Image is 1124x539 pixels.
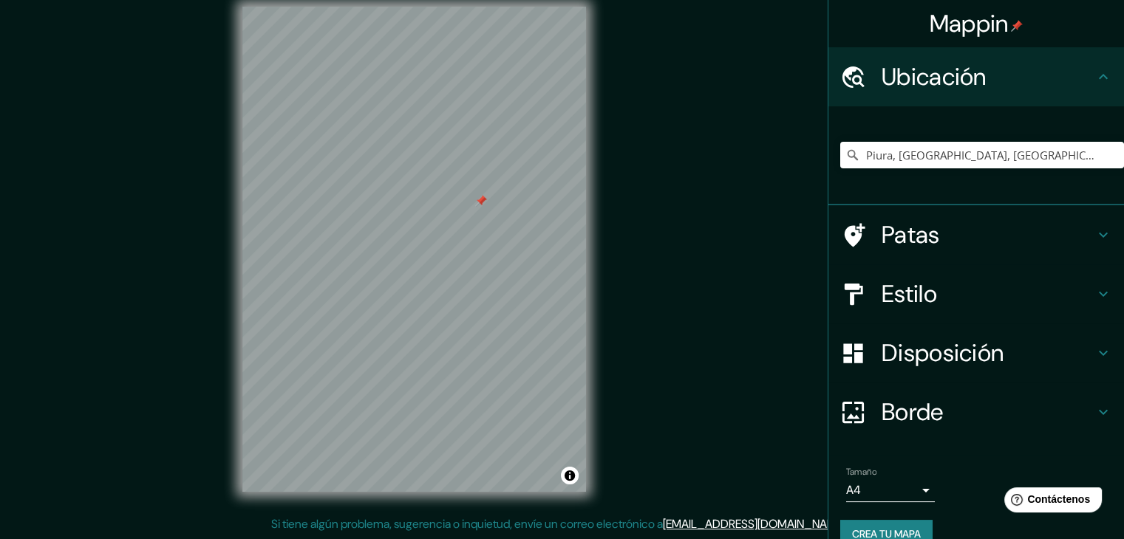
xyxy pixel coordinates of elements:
canvas: Mapa [242,7,586,492]
font: Ubicación [882,61,987,92]
a: [EMAIL_ADDRESS][DOMAIN_NAME] [663,516,845,532]
font: Patas [882,219,940,250]
font: Disposición [882,337,1004,368]
font: Borde [882,396,944,428]
font: Estilo [882,278,937,309]
font: Tamaño [846,466,876,478]
font: Mappin [930,8,1009,39]
iframe: Lanzador de widgets de ayuda [992,481,1108,523]
div: Estilo [828,264,1124,323]
div: Borde [828,382,1124,442]
img: pin-icon.png [1011,20,1023,32]
div: Ubicación [828,47,1124,106]
div: A4 [846,478,935,502]
div: Disposición [828,323,1124,382]
button: Activar o desactivar atribución [561,467,579,484]
font: A4 [846,482,861,498]
div: Patas [828,205,1124,264]
input: Elige tu ciudad o zona [840,142,1124,168]
font: Si tiene algún problema, sugerencia o inquietud, envíe un correo electrónico a [271,516,663,532]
